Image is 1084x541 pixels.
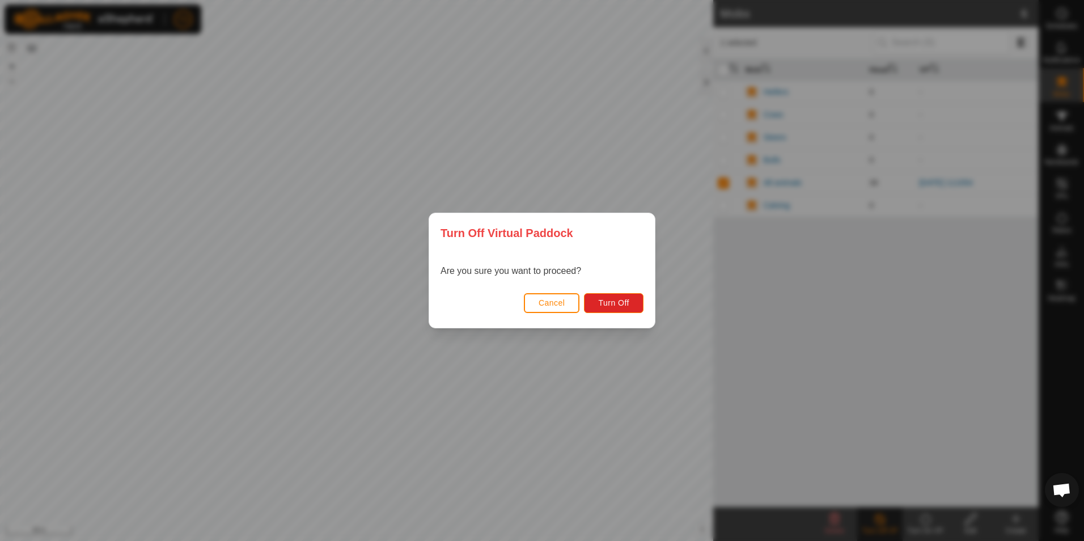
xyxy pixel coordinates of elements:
[584,293,643,313] button: Turn Off
[539,298,565,307] span: Cancel
[1045,473,1079,507] div: Open chat
[441,225,573,242] span: Turn Off Virtual Paddock
[524,293,580,313] button: Cancel
[441,264,581,278] p: Are you sure you want to proceed?
[598,298,629,307] span: Turn Off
